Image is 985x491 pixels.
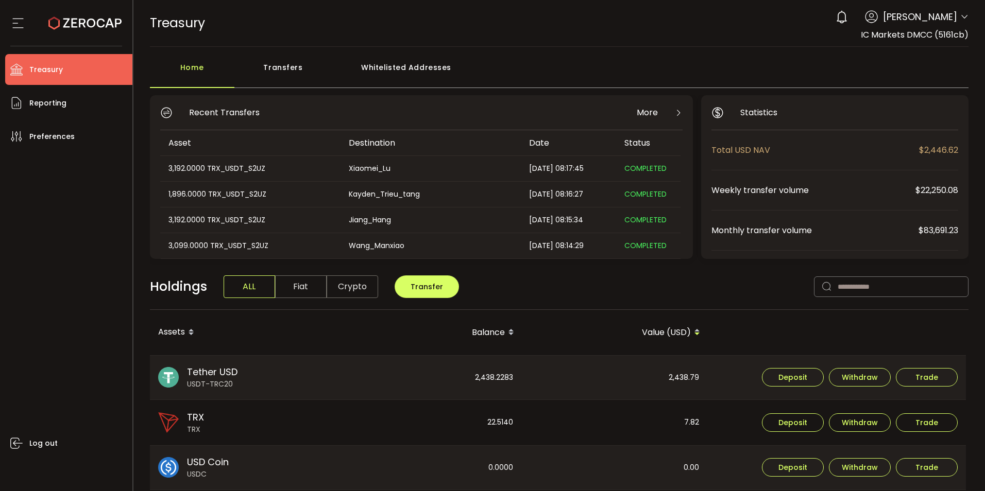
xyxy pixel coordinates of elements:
[915,184,958,197] span: $22,250.08
[778,419,807,426] span: Deposit
[187,410,204,424] span: TRX
[189,106,260,119] span: Recent Transfers
[842,419,878,426] span: Withdraw
[29,436,58,451] span: Log out
[624,163,667,173] span: COMPLETED
[224,275,275,298] span: ALL
[624,240,667,251] span: COMPLETED
[778,464,807,471] span: Deposit
[865,380,985,491] iframe: Chat Widget
[829,368,891,387] button: Withdraw
[711,144,919,156] span: Total USD NAV
[521,240,616,252] div: [DATE] 08:14:29
[896,368,958,387] button: Trade
[150,57,234,88] div: Home
[187,379,237,390] span: USDT-TRC20
[778,374,807,381] span: Deposit
[522,324,708,341] div: Value (USD)
[158,367,179,388] img: usdt_portfolio.svg
[29,129,75,144] span: Preferences
[411,282,443,292] span: Transfer
[150,277,207,296] span: Holdings
[327,275,378,298] span: Crypto
[160,163,339,174] div: 3,192.0000 TRX_USDT_S2UZ
[341,214,520,226] div: Jiang_Hang
[150,324,336,341] div: Assets
[915,374,938,381] span: Trade
[637,106,658,119] span: More
[740,106,777,119] span: Statistics
[158,412,179,433] img: trx_portfolio.png
[842,374,878,381] span: Withdraw
[842,464,878,471] span: Withdraw
[336,446,521,490] div: 0.0000
[711,184,915,197] span: Weekly transfer volume
[332,57,481,88] div: Whitelisted Addresses
[521,137,616,149] div: Date
[275,275,327,298] span: Fiat
[395,275,459,298] button: Transfer
[187,469,229,480] span: USDC
[762,413,824,432] button: Deposit
[616,137,681,149] div: Status
[336,324,522,341] div: Balance
[29,62,63,77] span: Treasury
[521,163,616,174] div: [DATE] 08:17:45
[883,10,957,24] span: [PERSON_NAME]
[919,144,958,156] span: $2,446.62
[150,14,205,32] span: Treasury
[522,446,707,490] div: 0.00
[341,163,520,174] div: Xiaomei_Lu
[160,137,341,149] div: Asset
[861,29,969,41] span: IC Markets DMCC (5161cb)
[829,458,891,477] button: Withdraw
[187,424,204,435] span: TRX
[762,368,824,387] button: Deposit
[341,188,520,200] div: Kayden_Trieu_tang
[29,96,66,111] span: Reporting
[624,189,667,199] span: COMPLETED
[187,455,229,469] span: USD Coin
[522,400,707,445] div: 7.82
[624,215,667,225] span: COMPLETED
[158,457,179,478] img: usdc_portfolio.svg
[711,224,919,237] span: Monthly transfer volume
[336,356,521,400] div: 2,438.2283
[829,413,891,432] button: Withdraw
[521,188,616,200] div: [DATE] 08:16:27
[160,240,339,252] div: 3,099.0000 TRX_USDT_S2UZ
[160,188,339,200] div: 1,896.0000 TRX_USDT_S2UZ
[234,57,332,88] div: Transfers
[521,214,616,226] div: [DATE] 08:15:34
[160,214,339,226] div: 3,192.0000 TRX_USDT_S2UZ
[187,365,237,379] span: Tether USD
[341,137,521,149] div: Destination
[336,400,521,445] div: 22.5140
[919,224,958,237] span: $83,691.23
[522,356,707,400] div: 2,438.79
[341,240,520,252] div: Wang_Manxiao
[762,458,824,477] button: Deposit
